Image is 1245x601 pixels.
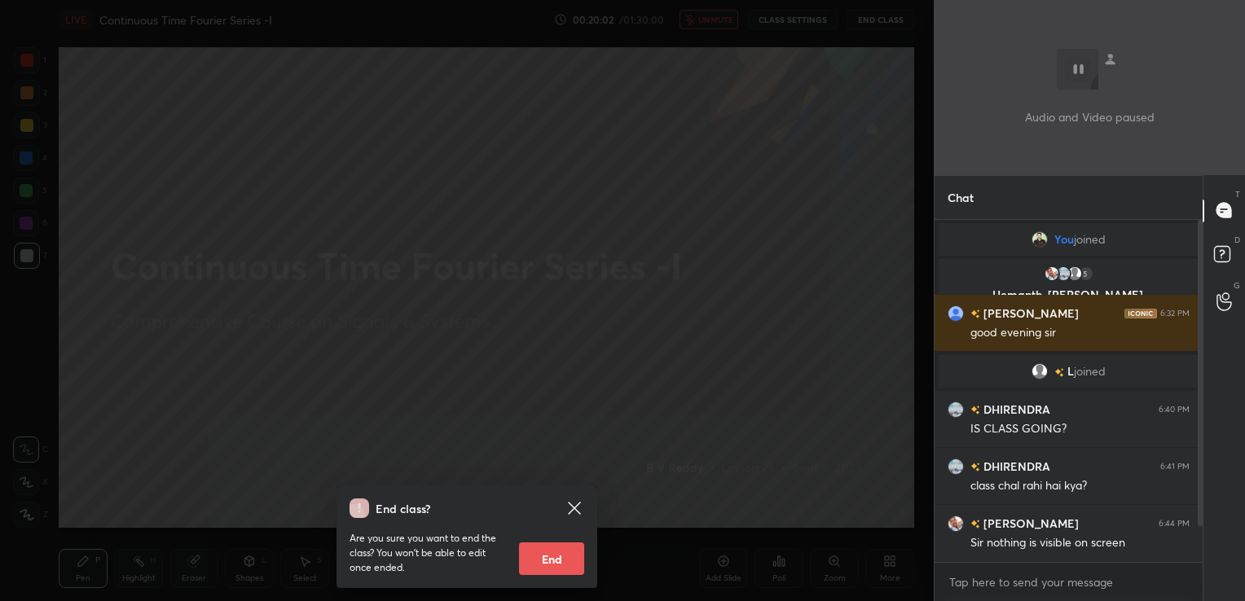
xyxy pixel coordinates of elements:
img: 3 [948,305,964,321]
div: 6:32 PM [1160,308,1190,318]
div: 6:40 PM [1159,404,1190,414]
img: default.png [1067,265,1083,282]
p: D [1234,234,1240,246]
div: class chal rahi hai kya? [970,478,1190,494]
div: Sir nothing is visible on screen [970,535,1190,551]
h6: DHIRENDRA [980,401,1050,418]
img: 3 [1055,265,1071,282]
img: no-rating-badge.077c3623.svg [970,520,980,529]
span: joined [1074,233,1106,246]
h6: DHIRENDRA [980,458,1050,475]
div: good evening sir [970,325,1190,341]
span: L [1067,365,1074,378]
img: no-rating-badge.077c3623.svg [970,463,980,472]
p: T [1235,188,1240,200]
img: 3 [948,458,964,474]
img: no-rating-badge.077c3623.svg [970,309,980,318]
button: End [519,542,584,575]
div: 6:41 PM [1160,461,1190,471]
p: Chat [935,176,987,219]
h6: [PERSON_NAME] [980,305,1079,322]
img: 3 [1044,265,1060,282]
div: 5 [1078,265,1094,282]
img: default.png [1032,363,1048,379]
div: 6:44 PM [1159,518,1190,528]
h4: End class? [376,500,430,517]
img: 3 [948,401,964,417]
div: grid [935,220,1203,563]
p: Hemanth, [PERSON_NAME], [PERSON_NAME] [948,288,1189,314]
p: Are you sure you want to end the class? You won’t be able to edit once ended. [350,531,506,575]
h6: [PERSON_NAME] [980,515,1079,532]
p: Audio and Video paused [1025,108,1155,125]
img: no-rating-badge.077c3623.svg [1054,367,1064,376]
img: no-rating-badge.077c3623.svg [970,406,980,415]
p: G [1234,279,1240,292]
span: joined [1074,365,1106,378]
img: 92155e9b22ef4df58f3aabcf37ccfb9e.jpg [1032,231,1048,248]
span: You [1054,233,1074,246]
img: 3 [948,515,964,531]
img: iconic-dark.1390631f.png [1124,308,1157,318]
div: IS CLASS GOING? [970,421,1190,437]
